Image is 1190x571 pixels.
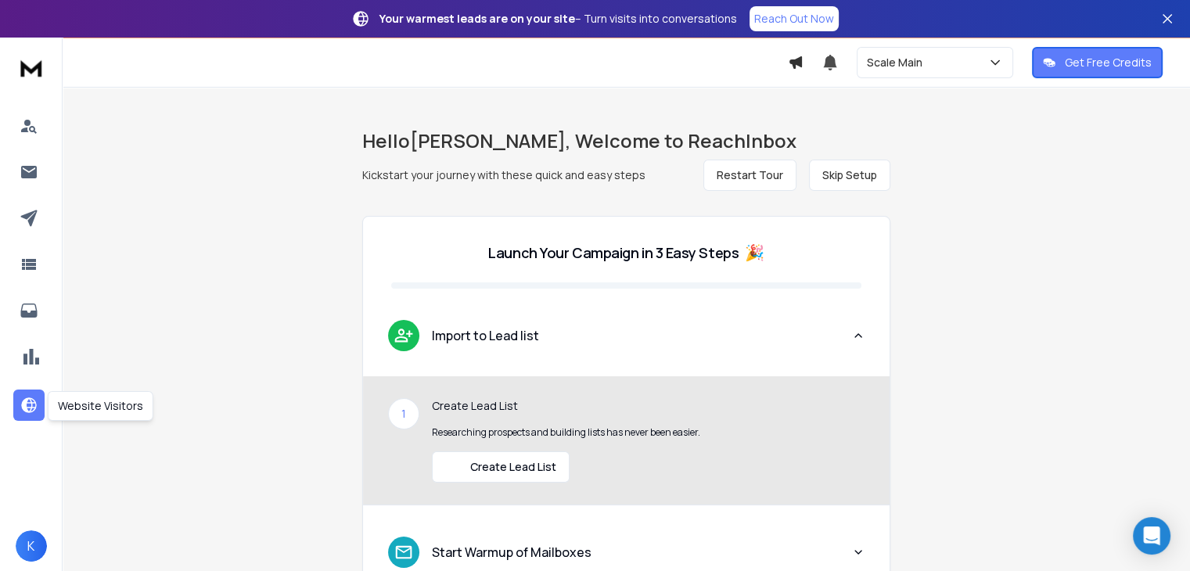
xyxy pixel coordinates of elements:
[822,167,877,183] span: Skip Setup
[432,398,865,414] p: Create Lead List
[16,530,47,562] button: K
[1065,55,1152,70] p: Get Free Credits
[362,167,645,183] p: Kickstart your journey with these quick and easy steps
[394,542,414,562] img: lead
[394,325,414,345] img: lead
[445,458,464,476] img: lead
[432,451,570,483] button: Create Lead List
[432,326,539,345] p: Import to Lead list
[745,242,764,264] span: 🎉
[754,11,834,27] p: Reach Out Now
[1133,517,1170,555] div: Open Intercom Messenger
[48,391,153,421] div: Website Visitors
[488,242,739,264] p: Launch Your Campaign in 3 Easy Steps
[362,128,890,153] h1: Hello [PERSON_NAME] , Welcome to ReachInbox
[432,426,865,439] p: Researching prospects and building lists has never been easier.
[16,53,47,82] img: logo
[809,160,890,191] button: Skip Setup
[363,307,890,376] button: leadImport to Lead list
[379,11,737,27] p: – Turn visits into conversations
[432,543,591,562] p: Start Warmup of Mailboxes
[388,398,419,429] div: 1
[867,55,929,70] p: Scale Main
[363,376,890,505] div: leadImport to Lead list
[379,11,575,26] strong: Your warmest leads are on your site
[703,160,796,191] button: Restart Tour
[750,6,839,31] a: Reach Out Now
[1032,47,1163,78] button: Get Free Credits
